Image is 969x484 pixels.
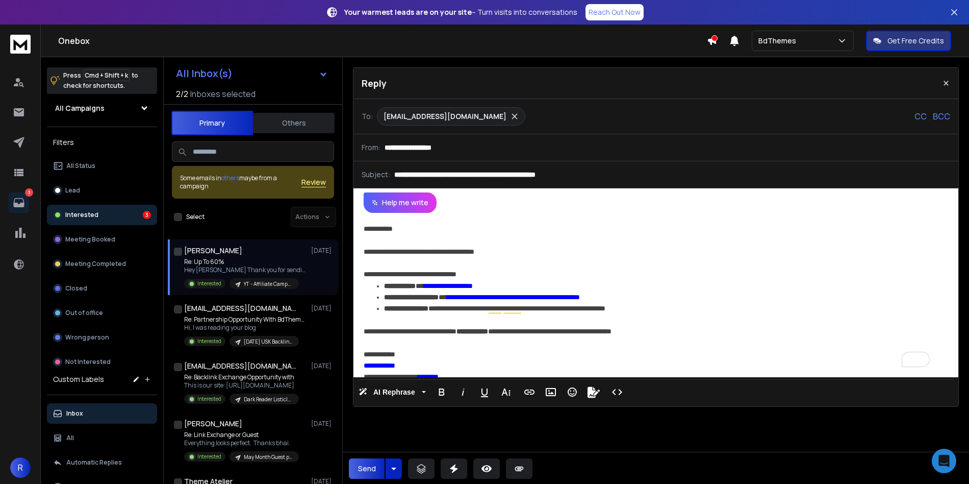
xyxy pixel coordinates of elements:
p: Re: Link Exchange or Guest [184,431,299,439]
button: Get Free Credits [866,31,951,51]
h3: Inboxes selected [190,88,256,100]
button: Not Interested [47,352,157,372]
p: Interested [197,453,221,461]
span: Cmd + Shift + k [83,69,130,81]
p: All [66,434,74,442]
button: Review [301,177,326,187]
p: All Status [66,162,95,170]
p: [DATE] USK Backlink Campaign [244,338,293,346]
p: Wrong person [65,333,109,342]
button: Bold (⌘B) [432,382,451,402]
p: Hey [PERSON_NAME] Thank you for sending [184,266,307,274]
button: Closed [47,278,157,299]
p: Re: Backlink Exchange Opportunity with [184,373,299,381]
button: R [10,457,31,478]
p: – Turn visits into conversations [344,7,577,17]
button: Help me write [364,192,437,213]
p: Interested [197,337,221,345]
p: This is our site: [URL][DOMAIN_NAME] [184,381,299,390]
p: Get Free Credits [887,36,944,46]
button: Automatic Replies [47,452,157,473]
p: Meeting Completed [65,260,126,268]
button: All Campaigns [47,98,157,118]
p: May Month Guest post or Link Exchange Outreach Campaign [244,453,293,461]
button: Others [253,112,335,134]
button: Insert Link (⌘K) [520,382,539,402]
h3: Custom Labels [53,374,104,384]
h1: All Campaigns [55,103,105,113]
p: Lead [65,186,80,195]
button: Inbox [47,403,157,424]
p: Subject: [362,170,390,180]
p: Dark Reader Listicle Campaign [244,396,293,403]
a: 3 [9,192,29,213]
div: 3 [143,211,151,219]
h1: [EMAIL_ADDRESS][DOMAIN_NAME] [184,303,296,313]
span: AI Rephrase [371,388,417,397]
p: YT - Affiliate Campaign 2025 Part -2 [244,280,293,288]
button: Wrong person [47,327,157,348]
button: Meeting Completed [47,254,157,274]
button: Insert Image (⌘P) [541,382,560,402]
p: Reach Out Now [589,7,641,17]
button: Send [349,458,385,479]
button: Italic (⌘I) [453,382,473,402]
p: CC [914,110,927,123]
p: Everything looks perfect. Thanks bhai. [184,439,299,447]
p: BdThemes [758,36,800,46]
p: BCC [933,110,950,123]
p: Interested [197,395,221,403]
div: To enrich screen reader interactions, please activate Accessibility in Grammarly extension settings [353,213,948,377]
div: Some emails in maybe from a campaign [180,174,301,190]
button: Meeting Booked [47,229,157,250]
p: Re: Partnership Opportunity With BdThemes [184,316,307,324]
p: Inbox [66,409,83,418]
h1: [EMAIL_ADDRESS][DOMAIN_NAME] [184,361,296,371]
p: [EMAIL_ADDRESS][DOMAIN_NAME] [384,111,506,122]
label: Select [186,213,205,221]
button: Emoticons [563,382,582,402]
img: logo [10,35,31,54]
p: Press to check for shortcuts. [63,70,138,91]
p: Out of office [65,309,103,317]
h1: [PERSON_NAME] [184,419,242,429]
p: Not Interested [65,358,111,366]
p: 3 [25,188,33,197]
button: All Status [47,156,157,176]
p: Meeting Booked [65,235,115,244]
p: [DATE] [311,362,334,370]
button: Primary [171,111,253,135]
p: From: [362,142,380,153]
span: others [221,174,239,182]
button: Interested3 [47,205,157,225]
button: AI Rephrase [356,382,428,402]
p: Closed [65,284,87,293]
h1: All Inbox(s) [176,68,233,79]
a: Reach Out Now [585,4,644,20]
p: Re: Up To 60% [184,258,307,266]
span: 2 / 2 [176,88,188,100]
p: [DATE] [311,304,334,312]
h3: Filters [47,135,157,150]
p: To: [362,111,373,122]
h1: [PERSON_NAME] [184,246,242,256]
button: Underline (⌘U) [475,382,494,402]
p: [DATE] [311,420,334,428]
button: More Text [496,382,516,402]
button: All [47,428,157,448]
button: All Inbox(s) [168,63,336,84]
div: Open Intercom Messenger [932,449,956,473]
p: Hi, I was reading your blog [184,324,307,332]
p: Automatic Replies [66,458,122,467]
strong: Your warmest leads are on your site [344,7,472,17]
h1: Onebox [58,35,707,47]
button: Out of office [47,303,157,323]
p: Interested [197,280,221,287]
p: Reply [362,76,387,90]
p: Interested [65,211,98,219]
p: [DATE] [311,247,334,255]
button: Lead [47,180,157,201]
